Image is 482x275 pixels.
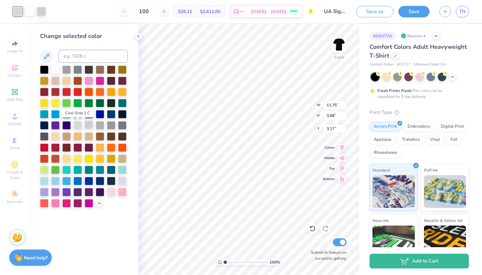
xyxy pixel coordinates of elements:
[62,108,93,118] div: Cool Gray 1 C
[370,254,469,268] button: Add to Cart
[58,50,128,63] input: e.g. 7428 c
[424,167,438,174] span: Puff Ink
[200,8,220,15] span: $2,611.00
[370,62,394,67] span: Comfort Colors
[372,226,415,258] img: Neon Ink
[456,6,469,17] a: TN
[377,88,458,100] div: This color can be expedited for 5 day delivery.
[414,62,447,67] span: Minimum Order: 24 +
[251,8,286,15] span: [DATE] - [DATE]
[370,109,469,116] div: Print Type
[370,148,401,158] div: Rhinestones
[323,145,335,150] span: Center
[436,122,468,132] div: Digital Print
[398,135,424,145] div: Transfers
[8,73,22,78] span: Designs
[270,259,280,265] span: 100 %
[131,6,157,17] input: – –
[3,170,26,180] span: Clipart & logos
[426,135,444,145] div: Vinyl
[323,177,335,181] span: Bottom
[356,6,393,17] button: Save as
[7,199,23,204] span: Decorate
[290,9,297,14] span: FREE
[7,48,23,54] span: Image AI
[424,217,463,224] span: Metallic & Glitter Ink
[323,156,335,160] span: Middle
[370,32,396,40] div: # 510777A
[24,255,48,261] strong: Need help?
[370,122,401,132] div: Screen Print
[8,121,21,126] span: Upload
[307,249,347,261] label: Submit to feature on our public gallery.
[397,62,411,67] span: # C1717
[424,175,466,208] img: Puff Ink
[332,38,346,51] img: Front
[319,5,351,18] input: Untitled Design
[7,97,23,102] span: Add Text
[372,217,389,224] span: Neon Ink
[398,6,430,17] button: Save
[10,145,20,151] span: Greek
[370,43,467,60] span: Comfort Colors Adult Heavyweight T-Shirt
[370,135,396,145] div: Applique
[372,175,415,208] img: Standard
[40,32,128,41] div: Change selected color
[334,54,344,60] div: Front
[178,8,192,15] span: $26.11
[377,88,412,93] strong: Fresh Prints Flash:
[372,167,390,174] span: Standard
[399,32,429,40] div: Revision 4
[424,226,466,258] img: Metallic & Glitter Ink
[323,166,335,171] span: Top
[459,8,466,15] span: TN
[446,135,462,145] div: Foil
[403,122,434,132] div: Embroidery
